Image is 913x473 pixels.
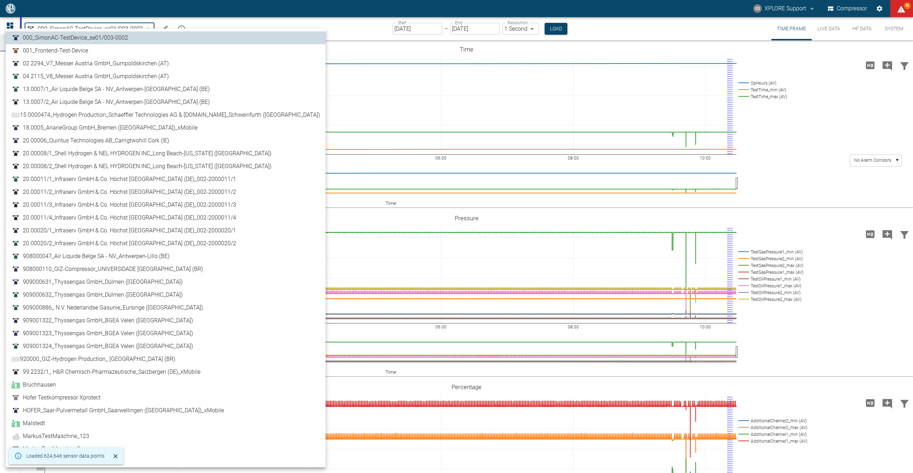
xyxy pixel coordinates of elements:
a: Bruchhausen [11,381,320,389]
span: 20.00011/1_Infraserv GmbH & Co. Höchst [GEOGRAPHIC_DATA] (DE)_002-2000011/1 [23,175,236,183]
span: 909000632_Thyssengas GmbH_Dülmen ([GEOGRAPHIC_DATA]) [23,291,183,299]
span: 20.00008/1_Shell Hydrogen & NEL HYDROGEN INC_Long Beach-[US_STATE] ([GEOGRAPHIC_DATA]) [23,149,271,158]
a: 920000_GIZ-Hydrogen Production_ [GEOGRAPHIC_DATA] (BR) [11,355,320,363]
span: 909001324_Thyssengas GmbH_BGEA Velen ([GEOGRAPHIC_DATA]) [23,342,193,351]
a: 909000886_ N.V. Nederlandse Gasunie_Eursinge ([GEOGRAPHIC_DATA]) [11,303,320,312]
a: Hofer Testkompressor Xprotect [11,393,320,402]
a: 13.0007/2_Air Liquide Belge SA - NV_Antwerpen-[GEOGRAPHIC_DATA] (BE) [11,98,320,106]
a: 20.00006_Quintus Technologies AB_Carrigtwohill Cork (IE) [11,136,320,145]
span: 908000047_Air Liquide Belge SA - NV_Antwerpen-Lillo (BE) [23,252,169,261]
span: 20.00011/4_Infraserv GmbH & Co. Höchst [GEOGRAPHIC_DATA] (DE)_002-2000011/4 [23,213,236,222]
span: 20.00008/2_Shell Hydrogen & NEL HYDROGEN INC_Long Beach-[US_STATE] ([GEOGRAPHIC_DATA]) [23,162,271,171]
a: 20.00011/1_Infraserv GmbH & Co. Höchst [GEOGRAPHIC_DATA] (DE)_002-2000011/1 [11,175,320,183]
a: 20.00020/1_Infraserv GmbH & Co. Höchst [GEOGRAPHIC_DATA] (DE)_002-2000020/1 [11,226,320,235]
span: 20.00011/3_Infraserv GmbH & Co. Höchst [GEOGRAPHIC_DATA] (DE)_002-2000011/3 [23,201,236,209]
a: 20.00008/2_Shell Hydrogen & NEL HYDROGEN INC_Long Beach-[US_STATE] ([GEOGRAPHIC_DATA]) [11,162,320,171]
span: 99.2232/1_ H&R Chemisch-Pharmazeutische_Salzbergen (DE)_xMobile [23,368,200,376]
span: 18.0005_ArianeGroup GmbH_Bremen ([GEOGRAPHIC_DATA])_xMobile [23,124,198,132]
span: 908000110_GIZ-Compressor_UNIVERSIDADE [GEOGRAPHIC_DATA] (BR) [23,265,203,273]
a: 908000110_GIZ-Compressor_UNIVERSIDADE [GEOGRAPHIC_DATA] (BR) [11,265,320,273]
span: 920000_GIZ-Hydrogen Production_ [GEOGRAPHIC_DATA] (BR) [20,355,175,363]
a: 04.2115_V8_Messer Austria GmbH_Gumpoldskirchen (AT) [11,72,320,81]
span: MarkusTestMaschine3 [23,445,80,453]
span: 909000631_Thyssengas GmbH_Dülmen ([GEOGRAPHIC_DATA]) [23,278,183,286]
a: MoBiDic [11,458,320,466]
a: 909000631_Thyssengas GmbH_Dülmen ([GEOGRAPHIC_DATA]) [11,278,320,286]
span: 04.2115_V8_Messer Austria GmbH_Gumpoldskirchen (AT) [23,72,169,81]
a: HOFER_Saar-Pulvermetall GmbH_Saarwellingen ([GEOGRAPHIC_DATA])_xMobile [11,406,320,415]
a: 000_SimonAC-TestDevice_se01/003-0002 [11,34,320,42]
a: 20.00011/3_Infraserv GmbH & Co. Höchst [GEOGRAPHIC_DATA] (DE)_002-2000011/3 [11,201,320,209]
a: 909001323_Thyssengas GmbH_BGEA Velen ([GEOGRAPHIC_DATA]) [11,329,320,338]
span: 20.00006_Quintus Technologies AB_Carrigtwohill Cork (IE) [23,136,169,145]
span: 909001323_Thyssengas GmbH_BGEA Velen ([GEOGRAPHIC_DATA]) [23,329,193,338]
span: 909000886_ N.V. Nederlandse Gasunie_Eursinge ([GEOGRAPHIC_DATA]) [23,303,203,312]
a: 99.2232/1_ H&R Chemisch-Pharmazeutische_Salzbergen (DE)_xMobile [11,368,320,376]
a: MarkusTestMaschine3 [11,445,320,453]
a: 15.0000474_Hydrogen Production_Schaeffler Technologies AG & [DOMAIN_NAME]_Schweinfurth ([GEOGRAPH... [11,111,320,119]
a: 909001322_Thyssengas GmbH_BGEA Velen ([GEOGRAPHIC_DATA]) [11,316,320,325]
span: 13.0007/1_Air Liquide Belge SA - NV_Antwerpen-[GEOGRAPHIC_DATA] (BE) [23,85,210,94]
span: 20.00020/1_Infraserv GmbH & Co. Höchst [GEOGRAPHIC_DATA] (DE)_002-2000020/1 [23,226,236,235]
div: Loaded 624,646 sensor data points [26,449,104,462]
span: HOFER_Saar-Pulvermetall GmbH_Saarwellingen ([GEOGRAPHIC_DATA])_xMobile [23,406,224,415]
a: 20.00011/4_Infraserv GmbH & Co. Höchst [GEOGRAPHIC_DATA] (DE)_002-2000011/4 [11,213,320,222]
a: 909000632_Thyssengas GmbH_Dülmen ([GEOGRAPHIC_DATA]) [11,291,320,299]
a: 908000047_Air Liquide Belge SA - NV_Antwerpen-Lillo (BE) [11,252,320,261]
a: 20.00008/1_Shell Hydrogen & NEL HYDROGEN INC_Long Beach-[US_STATE] ([GEOGRAPHIC_DATA]) [11,149,320,158]
span: 20.00011/2_Infraserv GmbH & Co. Höchst [GEOGRAPHIC_DATA] (DE)_002-2000011/2 [23,188,236,196]
span: 15.0000474_Hydrogen Production_Schaeffler Technologies AG & [DOMAIN_NAME]_Schweinfurth ([GEOGRAPH... [20,111,320,119]
span: 20.00020/2_Infraserv GmbH & Co. Höchst [GEOGRAPHIC_DATA] (DE)_002-2000020/2 [23,239,236,248]
span: Bruchhausen [23,381,56,389]
button: Close [110,451,121,462]
a: MarkusTestMaschine_123 [11,432,320,441]
span: 000_SimonAC-TestDevice_se01/003-0002 [23,34,128,42]
span: Malstedt [23,419,45,428]
a: 02.2294_V7_Messer Austria GmbH_Gumpoldskirchen (AT) [11,59,320,68]
span: Hofer Testkompressor Xprotect [23,393,101,402]
a: 13.0007/1_Air Liquide Belge SA - NV_Antwerpen-[GEOGRAPHIC_DATA] (BE) [11,85,320,94]
a: 18.0005_ArianeGroup GmbH_Bremen ([GEOGRAPHIC_DATA])_xMobile [11,124,320,132]
a: 20.00011/2_Infraserv GmbH & Co. Höchst [GEOGRAPHIC_DATA] (DE)_002-2000011/2 [11,188,320,196]
span: 909001322_Thyssengas GmbH_BGEA Velen ([GEOGRAPHIC_DATA]) [23,316,193,325]
span: 02.2294_V7_Messer Austria GmbH_Gumpoldskirchen (AT) [23,59,169,68]
a: 20.00020/2_Infraserv GmbH & Co. Höchst [GEOGRAPHIC_DATA] (DE)_002-2000020/2 [11,239,320,248]
span: 001_Frontend-Test-Device [23,46,88,55]
a: 001_Frontend-Test-Device [11,46,320,55]
span: 13.0007/2_Air Liquide Belge SA - NV_Antwerpen-[GEOGRAPHIC_DATA] (BE) [23,98,210,106]
span: MarkusTestMaschine_123 [23,432,89,441]
a: Malstedt [11,419,320,428]
a: 909001324_Thyssengas GmbH_BGEA Velen ([GEOGRAPHIC_DATA]) [11,342,320,351]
